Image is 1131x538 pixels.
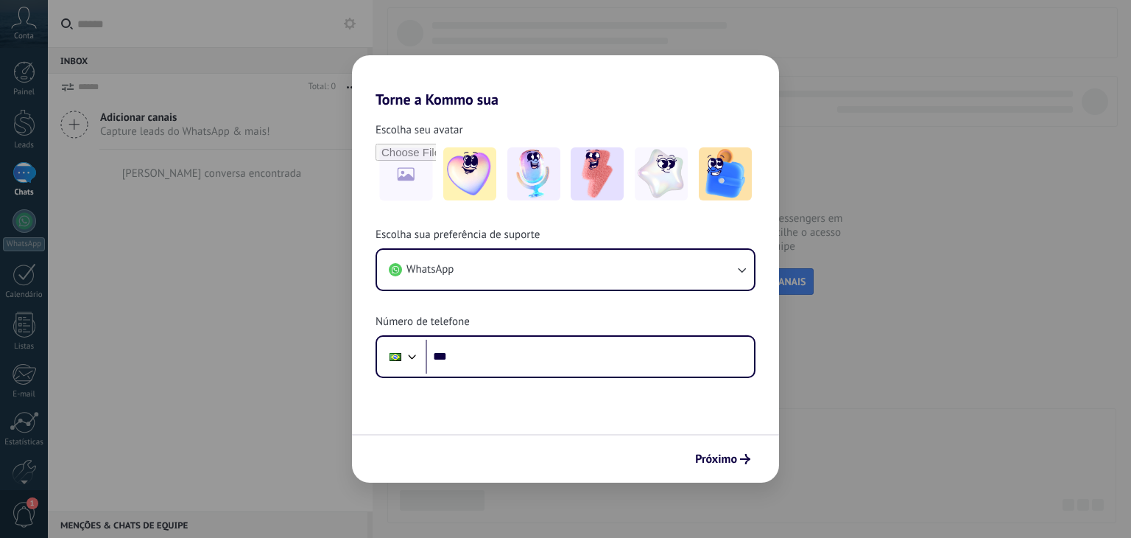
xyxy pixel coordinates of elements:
[699,147,752,200] img: -5.jpeg
[695,454,737,464] span: Próximo
[443,147,496,200] img: -1.jpeg
[376,315,470,329] span: Número de telefone
[635,147,688,200] img: -4.jpeg
[377,250,754,290] button: WhatsApp
[376,123,463,138] span: Escolha seu avatar
[688,447,757,472] button: Próximo
[381,341,409,372] div: Brazil: + 55
[507,147,560,200] img: -2.jpeg
[376,228,540,242] span: Escolha sua preferência de suporte
[352,55,779,108] h2: Torne a Kommo sua
[406,262,454,277] span: WhatsApp
[571,147,624,200] img: -3.jpeg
